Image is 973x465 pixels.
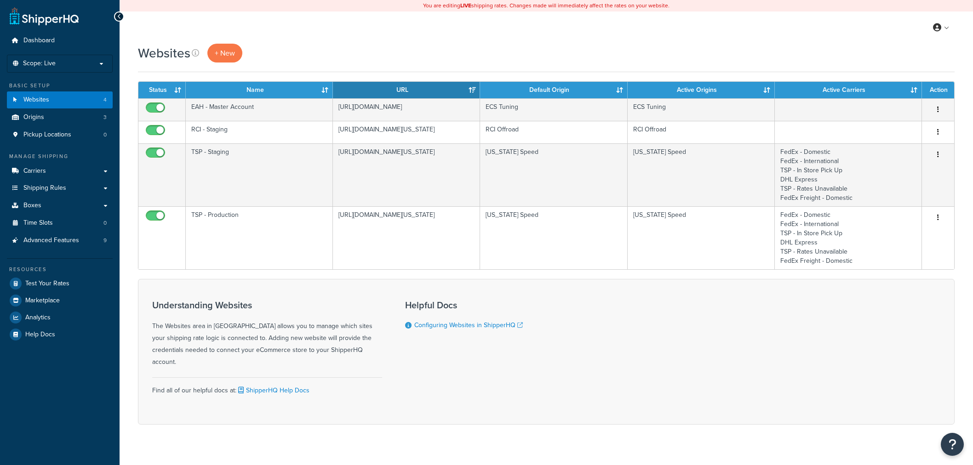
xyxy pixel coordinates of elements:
span: 9 [103,237,107,244]
span: Boxes [23,202,41,210]
td: ECS Tuning [628,98,775,121]
div: Manage Shipping [7,153,113,160]
span: Shipping Rules [23,184,66,192]
td: FedEx - Domestic FedEx - International TSP - In Store Pick Up DHL Express TSP - Rates Unavailable... [775,143,922,206]
span: Carriers [23,167,46,175]
a: Time Slots 0 [7,215,113,232]
td: [US_STATE] Speed [480,206,627,269]
span: Dashboard [23,37,55,45]
button: Open Resource Center [941,433,964,456]
span: Pickup Locations [23,131,71,139]
a: Boxes [7,197,113,214]
td: RCI Offroad [628,121,775,143]
span: 0 [103,131,107,139]
td: TSP - Production [186,206,333,269]
li: Origins [7,109,113,126]
span: Origins [23,113,44,121]
span: Marketplace [25,297,60,305]
td: TSP - Staging [186,143,333,206]
td: [US_STATE] Speed [628,206,775,269]
td: ECS Tuning [480,98,627,121]
a: Configuring Websites in ShipperHQ [414,320,523,330]
td: RCI Offroad [480,121,627,143]
th: Active Carriers: activate to sort column ascending [775,82,922,98]
b: LIVE [460,1,471,10]
th: Active Origins: activate to sort column ascending [628,82,775,98]
td: FedEx - Domestic FedEx - International TSP - In Store Pick Up DHL Express TSP - Rates Unavailable... [775,206,922,269]
span: Advanced Features [23,237,79,244]
span: Analytics [25,314,51,322]
a: ShipperHQ Help Docs [236,386,309,395]
a: Marketplace [7,292,113,309]
span: Test Your Rates [25,280,69,288]
td: [URL][DOMAIN_NAME][US_STATE] [333,206,480,269]
div: Resources [7,266,113,273]
li: Advanced Features [7,232,113,249]
a: + New [207,44,242,62]
a: Pickup Locations 0 [7,126,113,143]
th: Action [922,82,954,98]
a: Help Docs [7,326,113,343]
td: RCI - Staging [186,121,333,143]
td: EAH - Master Account [186,98,333,121]
span: 0 [103,219,107,227]
span: + New [215,48,235,58]
div: The Websites area in [GEOGRAPHIC_DATA] allows you to manage which sites your shipping rate logic ... [152,300,382,368]
td: [URL][DOMAIN_NAME] [333,98,480,121]
h3: Understanding Websites [152,300,382,310]
span: Help Docs [25,331,55,339]
a: Advanced Features 9 [7,232,113,249]
a: Analytics [7,309,113,326]
a: Test Your Rates [7,275,113,292]
a: ShipperHQ Home [10,7,79,25]
th: Status: activate to sort column ascending [138,82,186,98]
div: Find all of our helpful docs at: [152,377,382,397]
a: Websites 4 [7,91,113,108]
li: Websites [7,91,113,108]
span: Websites [23,96,49,104]
span: 3 [103,113,107,121]
span: 4 [103,96,107,104]
div: Basic Setup [7,82,113,90]
h3: Helpful Docs [405,300,523,310]
td: [US_STATE] Speed [480,143,627,206]
span: Scope: Live [23,60,56,68]
th: URL: activate to sort column ascending [333,82,480,98]
a: Carriers [7,163,113,180]
th: Name: activate to sort column ascending [186,82,333,98]
span: Time Slots [23,219,53,227]
td: [US_STATE] Speed [628,143,775,206]
td: [URL][DOMAIN_NAME][US_STATE] [333,143,480,206]
li: Pickup Locations [7,126,113,143]
a: Dashboard [7,32,113,49]
a: Shipping Rules [7,180,113,197]
th: Default Origin: activate to sort column ascending [480,82,627,98]
li: Time Slots [7,215,113,232]
td: [URL][DOMAIN_NAME][US_STATE] [333,121,480,143]
h1: Websites [138,44,190,62]
a: Origins 3 [7,109,113,126]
